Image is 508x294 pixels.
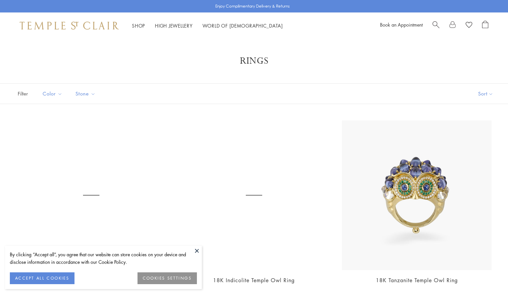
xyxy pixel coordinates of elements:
p: Enjoy Complimentary Delivery & Returns [215,3,290,10]
nav: Main navigation [132,22,283,30]
a: 18K Indicolite Temple Owl Ring [213,277,295,284]
button: Stone [71,86,100,101]
img: 18K Tanzanite Temple Owl Ring [342,120,492,270]
a: High JewelleryHigh Jewellery [155,22,193,29]
span: Stone [72,90,100,98]
div: By clicking “Accept all”, you agree that our website can store cookies on your device and disclos... [10,251,197,266]
img: Temple St. Clair [20,22,119,30]
a: Search [433,21,439,31]
span: Color [39,90,67,98]
a: World of [DEMOGRAPHIC_DATA]World of [DEMOGRAPHIC_DATA] [202,22,283,29]
a: View Wishlist [466,21,472,31]
button: COOKIES SETTINGS [138,272,197,284]
a: R36865-OWLTGBS [16,120,166,270]
a: Book an Appointment [380,21,423,28]
a: 18K Indicolite Temple Owl Ring [179,120,329,270]
a: Open Shopping Bag [482,21,488,31]
a: ShopShop [132,22,145,29]
a: 18K Tanzanite Temple Owl Ring [376,277,458,284]
button: Color [38,86,67,101]
iframe: Gorgias live chat messenger [475,263,501,287]
button: ACCEPT ALL COOKIES [10,272,74,284]
button: Show sort by [463,84,508,104]
h1: Rings [26,55,482,67]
